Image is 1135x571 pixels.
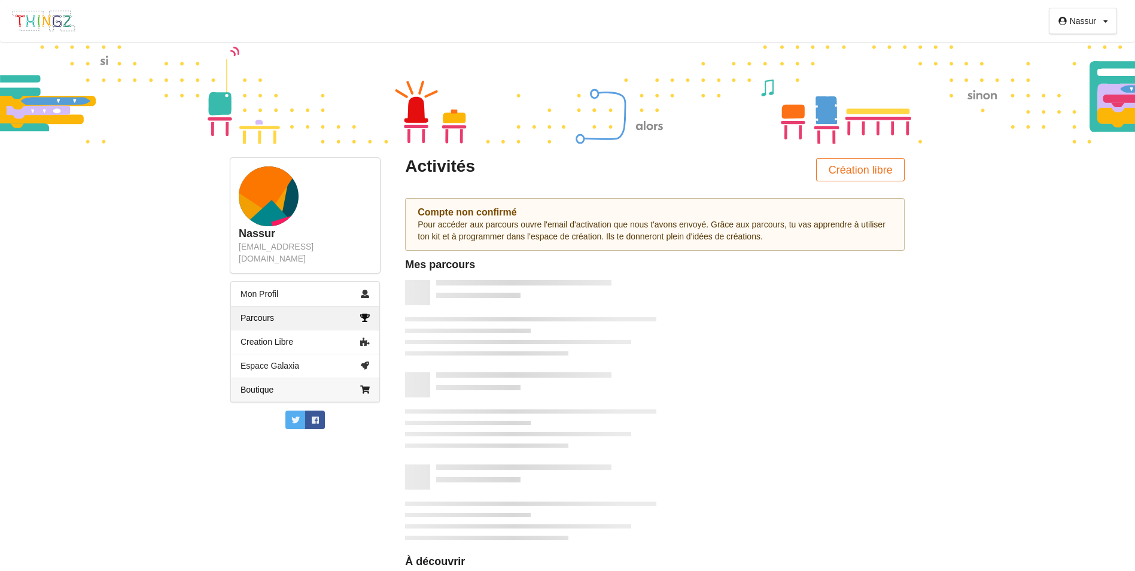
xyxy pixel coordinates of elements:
[418,206,892,218] div: Compte non confirmé
[231,306,379,330] a: Parcours
[239,241,372,265] div: [EMAIL_ADDRESS][DOMAIN_NAME]
[418,218,892,242] div: Pour accéder aux parcours ouvre l'email d'activation que nous t'avons envoyé. Grâce aux parcours,...
[231,330,379,354] a: Creation Libre
[231,282,379,306] a: Mon Profil
[239,227,372,241] div: Nassur
[231,378,379,402] a: Boutique
[816,158,905,181] button: Création libre
[405,156,646,177] div: Activités
[11,10,76,32] img: thingz_logo.png
[231,354,379,378] a: Espace Galaxia
[405,555,905,569] div: À découvrir
[405,258,905,272] div: Mes parcours
[1070,17,1096,25] div: Nassur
